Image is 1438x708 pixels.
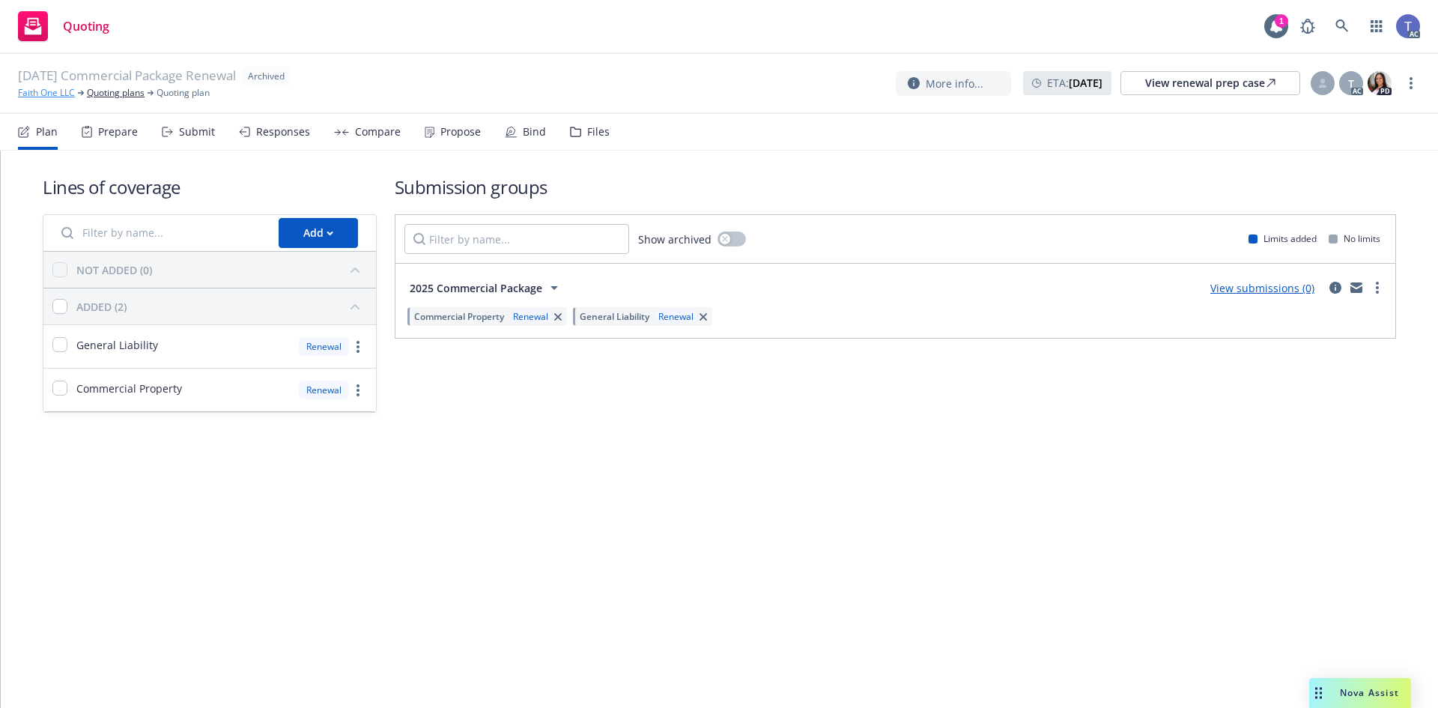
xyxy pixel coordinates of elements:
button: More info... [896,71,1011,96]
div: Renewal [299,381,349,399]
span: Commercial Property [414,310,504,323]
span: T [1348,76,1354,91]
a: View submissions (0) [1210,281,1314,295]
img: photo [1368,71,1392,95]
a: View renewal prep case [1120,71,1300,95]
a: circleInformation [1326,279,1344,297]
button: ADDED (2) [76,294,367,318]
button: NOT ADDED (0) [76,258,367,282]
button: Nova Assist [1309,678,1411,708]
span: Quoting [63,20,109,32]
a: more [1402,74,1420,92]
span: [DATE] Commercial Package Renewal [18,67,236,86]
div: Renewal [655,310,697,323]
a: more [349,381,367,399]
div: ADDED (2) [76,299,127,315]
span: Commercial Property [76,381,182,396]
div: Prepare [98,126,138,138]
span: General Liability [76,337,158,353]
a: Report a Bug [1293,11,1323,41]
a: Quoting plans [87,86,145,100]
a: more [1368,279,1386,297]
a: Search [1327,11,1357,41]
div: Compare [355,126,401,138]
a: mail [1347,279,1365,297]
div: NOT ADDED (0) [76,262,152,278]
div: Renewal [299,337,349,356]
button: Add [279,218,358,248]
span: Quoting plan [157,86,210,100]
input: Filter by name... [52,218,270,248]
div: Plan [36,126,58,138]
input: Filter by name... [404,224,629,254]
div: Files [587,126,610,138]
span: General Liability [580,310,649,323]
div: Limits added [1249,232,1317,245]
img: photo [1396,14,1420,38]
div: Add [303,219,333,247]
div: Submit [179,126,215,138]
span: 2025 Commercial Package [410,280,542,296]
div: Bind [523,126,546,138]
span: ETA : [1047,75,1102,91]
div: Drag to move [1309,678,1328,708]
span: More info... [926,76,983,91]
h1: Lines of coverage [43,175,377,199]
div: Renewal [510,310,551,323]
div: View renewal prep case [1145,72,1275,94]
a: more [349,338,367,356]
span: Show archived [638,232,712,247]
div: No limits [1329,232,1380,245]
span: Archived [248,70,285,83]
a: Quoting [12,5,115,47]
div: Propose [440,126,481,138]
div: Responses [256,126,310,138]
h1: Submission groups [395,175,1396,199]
span: Nova Assist [1340,686,1399,699]
a: Faith One LLC [18,86,75,100]
strong: [DATE] [1069,76,1102,90]
button: 2025 Commercial Package [404,273,568,303]
a: Switch app [1362,11,1392,41]
div: 1 [1275,14,1288,28]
